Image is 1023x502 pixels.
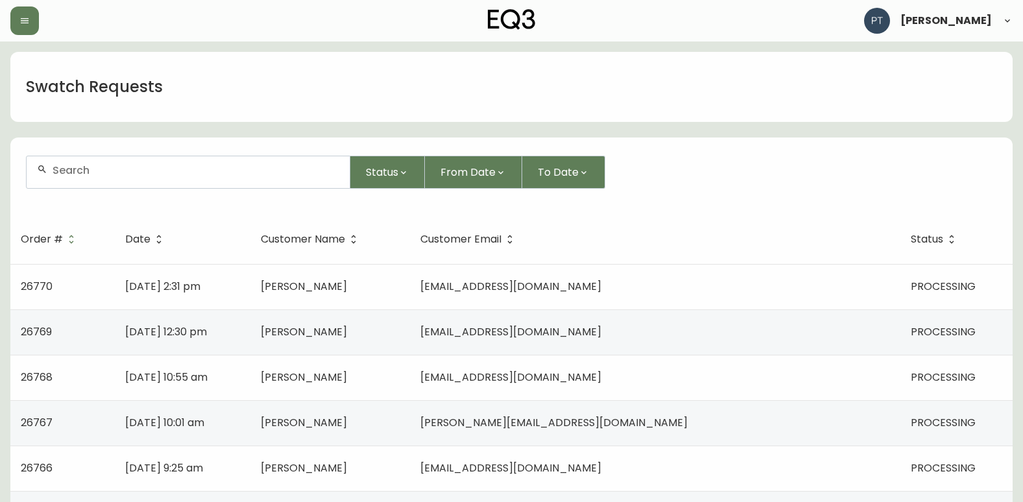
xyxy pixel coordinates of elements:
[261,460,347,475] span: [PERSON_NAME]
[911,235,943,243] span: Status
[522,156,605,189] button: To Date
[26,76,163,98] h1: Swatch Requests
[21,233,80,245] span: Order #
[425,156,522,189] button: From Date
[125,370,208,385] span: [DATE] 10:55 am
[420,415,688,430] span: [PERSON_NAME][EMAIL_ADDRESS][DOMAIN_NAME]
[261,233,362,245] span: Customer Name
[125,415,204,430] span: [DATE] 10:01 am
[366,164,398,180] span: Status
[911,279,976,294] span: PROCESSING
[420,324,601,339] span: [EMAIL_ADDRESS][DOMAIN_NAME]
[911,233,960,245] span: Status
[21,324,52,339] span: 26769
[420,279,601,294] span: [EMAIL_ADDRESS][DOMAIN_NAME]
[911,415,976,430] span: PROCESSING
[350,156,425,189] button: Status
[125,235,150,243] span: Date
[21,370,53,385] span: 26768
[125,324,207,339] span: [DATE] 12:30 pm
[420,370,601,385] span: [EMAIL_ADDRESS][DOMAIN_NAME]
[261,370,347,385] span: [PERSON_NAME]
[864,8,890,34] img: 986dcd8e1aab7847125929f325458823
[21,415,53,430] span: 26767
[911,460,976,475] span: PROCESSING
[911,324,976,339] span: PROCESSING
[21,235,63,243] span: Order #
[488,9,536,30] img: logo
[420,235,501,243] span: Customer Email
[420,233,518,245] span: Customer Email
[900,16,992,26] span: [PERSON_NAME]
[261,235,345,243] span: Customer Name
[125,460,203,475] span: [DATE] 9:25 am
[21,460,53,475] span: 26766
[911,370,976,385] span: PROCESSING
[538,164,579,180] span: To Date
[21,279,53,294] span: 26770
[53,164,339,176] input: Search
[420,460,601,475] span: [EMAIL_ADDRESS][DOMAIN_NAME]
[261,279,347,294] span: [PERSON_NAME]
[125,279,200,294] span: [DATE] 2:31 pm
[261,415,347,430] span: [PERSON_NAME]
[440,164,496,180] span: From Date
[125,233,167,245] span: Date
[261,324,347,339] span: [PERSON_NAME]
